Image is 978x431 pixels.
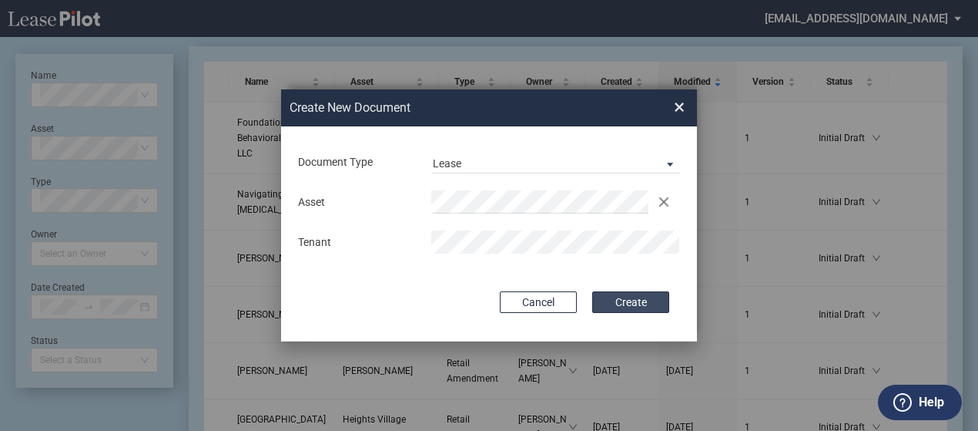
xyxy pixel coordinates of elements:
[500,291,577,313] button: Cancel
[919,392,944,412] label: Help
[290,155,423,170] div: Document Type
[592,291,669,313] button: Create
[281,89,697,342] md-dialog: Create New ...
[674,95,685,120] span: ×
[290,99,619,116] h2: Create New Document
[433,157,461,170] div: Lease
[290,235,423,251] div: Tenant
[431,150,680,173] md-select: Document Type: Lease
[290,195,423,210] div: Asset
